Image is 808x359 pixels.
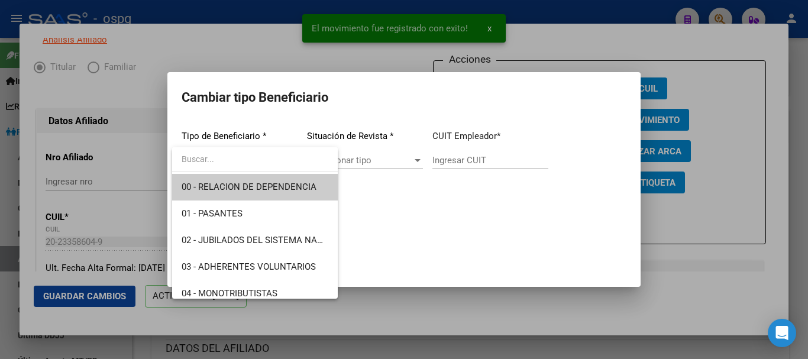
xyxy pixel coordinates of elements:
span: 03 - ADHERENTES VOLUNTARIOS [182,261,316,272]
input: dropdown search [172,147,338,172]
div: Open Intercom Messenger [768,319,796,347]
span: 02 - JUBILADOS DEL SISTEMA NACIONAL DEL SEGURO DE SALUD [182,235,447,245]
span: 00 - RELACION DE DEPENDENCIA [182,182,316,192]
span: 04 - MONOTRIBUTISTAS [182,288,277,299]
span: 01 - PASANTES [182,208,243,219]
